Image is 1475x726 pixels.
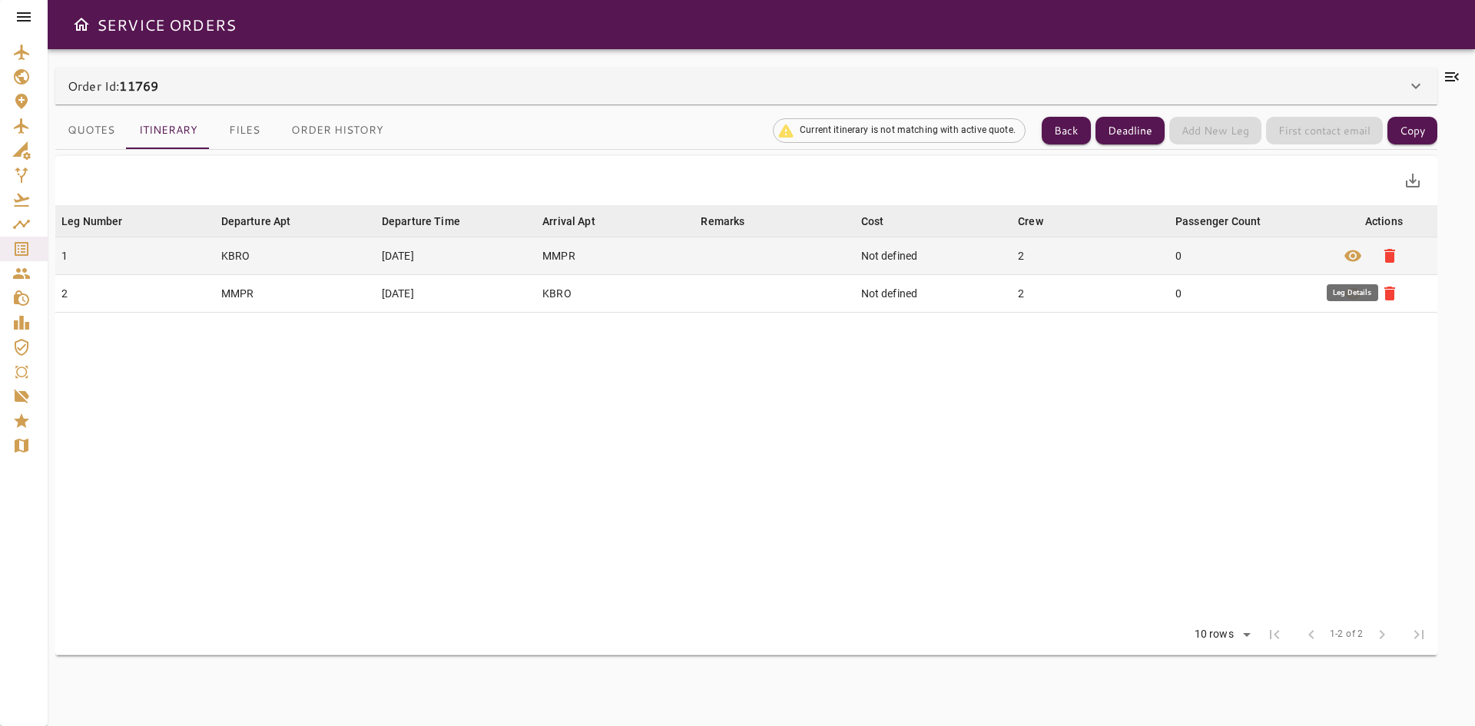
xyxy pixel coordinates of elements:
[542,212,615,230] span: Arrival Apt
[861,212,884,230] div: Cost
[542,212,595,230] div: Arrival Apt
[1012,237,1169,275] td: 2
[68,77,158,95] p: Order Id:
[1185,623,1256,646] div: 10 rows
[701,212,764,230] span: Remarks
[376,237,536,275] td: [DATE]
[1018,212,1043,230] div: Crew
[855,275,1013,313] td: Not defined
[1364,616,1400,653] span: Next Page
[1175,212,1261,230] div: Passenger Count
[215,275,376,313] td: MMPR
[701,212,744,230] div: Remarks
[1293,616,1330,653] span: Previous Page
[791,124,1025,137] span: Current itinerary is not matching with active quote.
[1334,275,1371,312] button: Leg Details
[536,237,694,275] td: MMPR
[1169,237,1331,275] td: 0
[1012,275,1169,313] td: 2
[55,237,215,275] td: 1
[1175,212,1281,230] span: Passenger Count
[376,275,536,313] td: [DATE]
[119,77,158,94] b: 11769
[61,212,123,230] div: Leg Number
[855,237,1013,275] td: Not defined
[127,112,210,149] button: Itinerary
[55,112,396,149] div: basic tabs example
[1042,117,1091,145] button: Back
[55,275,215,313] td: 2
[1400,616,1437,653] span: Last Page
[1381,284,1399,303] span: delete
[536,275,694,313] td: KBRO
[1381,247,1399,265] span: delete
[1387,117,1437,145] button: Copy
[1344,284,1362,303] span: visibility
[61,212,143,230] span: Leg Number
[1404,171,1422,190] span: save_alt
[210,112,279,149] button: Files
[382,212,460,230] div: Departure Time
[1191,628,1238,641] div: 10 rows
[1330,627,1364,642] span: 1-2 of 2
[1018,212,1063,230] span: Crew
[1394,162,1431,199] button: Export
[215,237,376,275] td: KBRO
[1095,117,1165,145] button: Deadline
[97,12,236,37] h6: SERVICE ORDERS
[861,212,904,230] span: Cost
[55,68,1437,104] div: Order Id:11769
[1371,237,1408,274] button: Delete Leg
[55,112,127,149] button: Quotes
[66,9,97,40] button: Open drawer
[1371,275,1408,312] button: Delete Leg
[1256,616,1293,653] span: First Page
[1344,247,1362,265] span: visibility
[221,212,291,230] div: Departure Apt
[221,212,311,230] span: Departure Apt
[1169,275,1331,313] td: 0
[382,212,480,230] span: Departure Time
[279,112,396,149] button: Order History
